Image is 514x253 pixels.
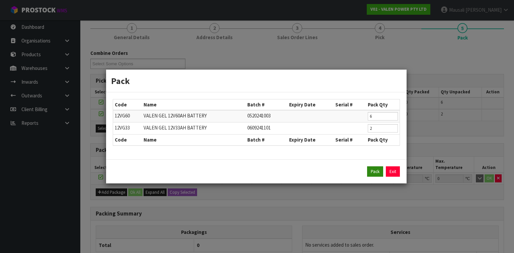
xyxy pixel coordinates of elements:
[366,135,400,145] th: Pack Qty
[142,135,246,145] th: Name
[144,112,207,119] span: VALEN GEL 12V60AH BATTERY
[115,124,130,131] span: 12VG33
[247,124,271,131] span: 0609241101
[386,166,400,177] a: Exit
[246,135,287,145] th: Batch #
[113,135,142,145] th: Code
[142,99,246,110] th: Name
[144,124,207,131] span: VALEN GEL 12V33AH BATTERY
[113,99,142,110] th: Code
[111,75,402,87] h3: Pack
[115,112,130,119] span: 12VG60
[287,135,334,145] th: Expiry Date
[247,112,271,119] span: 0520241003
[246,99,287,110] th: Batch #
[334,99,366,110] th: Serial #
[367,166,383,177] button: Pack
[287,99,334,110] th: Expiry Date
[334,135,366,145] th: Serial #
[366,99,400,110] th: Pack Qty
